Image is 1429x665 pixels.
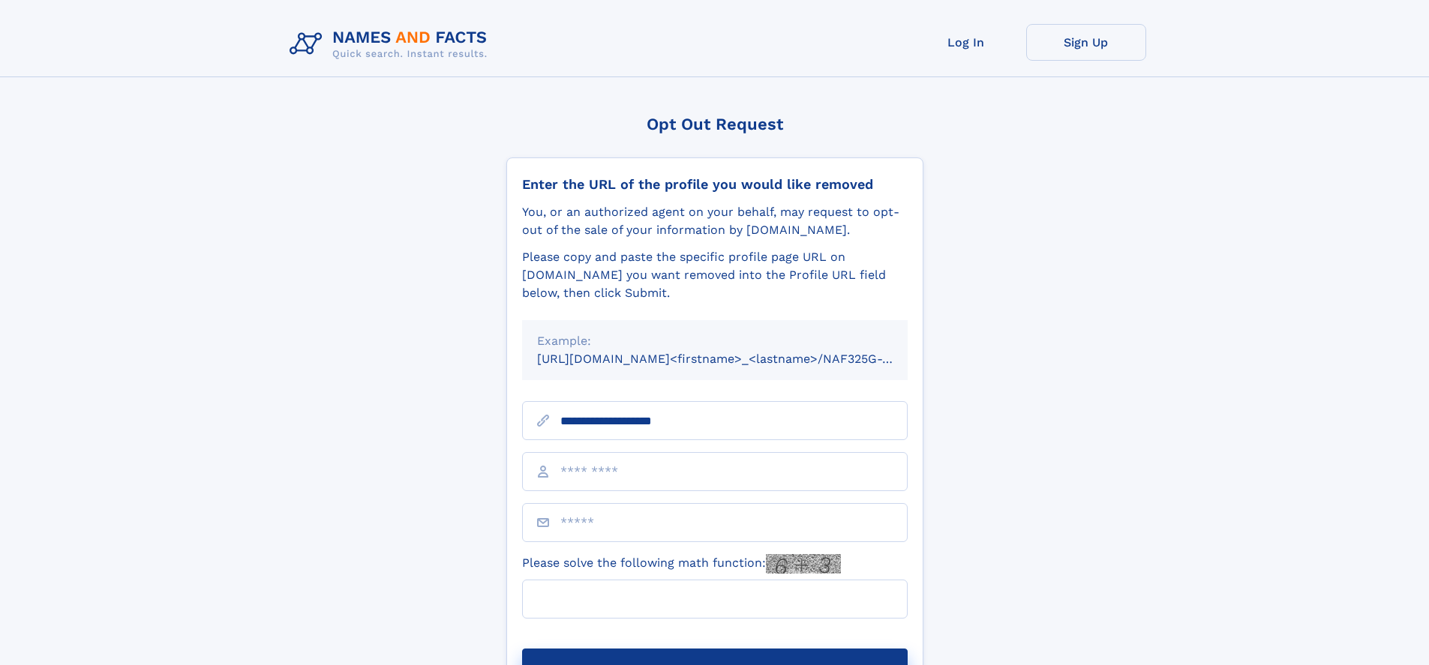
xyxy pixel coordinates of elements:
div: Example: [537,332,893,350]
div: You, or an authorized agent on your behalf, may request to opt-out of the sale of your informatio... [522,203,908,239]
small: [URL][DOMAIN_NAME]<firstname>_<lastname>/NAF325G-xxxxxxxx [537,352,936,366]
img: Logo Names and Facts [284,24,500,64]
div: Enter the URL of the profile you would like removed [522,176,908,193]
a: Sign Up [1026,24,1146,61]
div: Please copy and paste the specific profile page URL on [DOMAIN_NAME] you want removed into the Pr... [522,248,908,302]
a: Log In [906,24,1026,61]
div: Opt Out Request [506,115,923,133]
label: Please solve the following math function: [522,554,841,574]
